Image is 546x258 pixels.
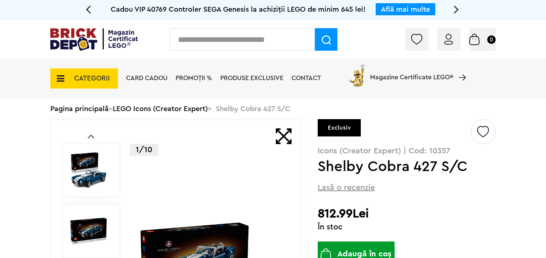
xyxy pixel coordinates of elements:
div: În stoc [318,223,496,231]
a: Află mai multe [381,6,430,13]
div: Exclusiv [318,119,361,136]
span: Cadou VIP 40769 Controler SEGA Genesis la achiziții LEGO de minim 645 lei! [111,6,366,13]
a: PROMOȚII % [176,75,212,81]
div: > > Shelby Cobra 427 S/C [50,98,496,119]
h1: Shelby Cobra 427 S/C [318,159,469,174]
a: Card Cadou [126,75,168,81]
a: Pagina principală [50,105,109,112]
span: Lasă o recenzie [318,182,375,193]
p: Icons (Creator Expert) | Cod: 10357 [318,147,496,155]
span: CATEGORII [74,75,110,82]
a: Produse exclusive [220,75,283,81]
p: 1/10 [130,144,158,156]
a: Magazine Certificate LEGO® [453,64,466,70]
img: Shelby Cobra 427 S/C [70,213,107,249]
small: 0 [487,35,496,44]
img: Shelby Cobra 427 S/C [70,152,107,188]
a: Contact [292,75,321,81]
span: Magazine Certificate LEGO® [370,63,453,81]
h2: 812.99Lei [318,206,496,221]
a: Prev [88,135,94,138]
a: LEGO Icons (Creator Expert) [113,105,208,112]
